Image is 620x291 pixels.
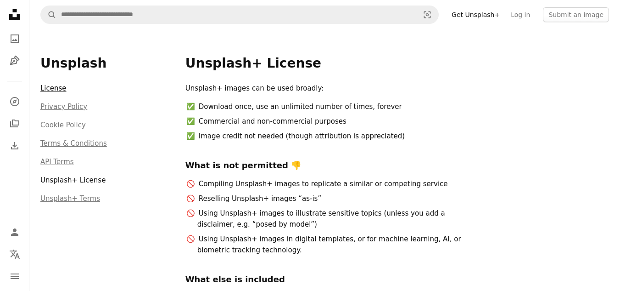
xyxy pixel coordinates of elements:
[6,114,24,133] a: Collections
[543,7,609,22] button: Submit an image
[40,121,86,129] a: Cookie Policy
[6,6,24,26] a: Home — Unsplash
[6,29,24,48] a: Photos
[446,7,505,22] a: Get Unsplash+
[197,131,464,142] li: Image credit not needed (though attribution is appreciated)
[505,7,536,22] a: Log in
[185,160,464,171] h4: What is not permitted 👎
[197,208,464,230] li: Using Unsplash+ images to illustrate sensitive topics (unless you add a disclaimer, e.g. “posed b...
[40,6,439,24] form: Find visuals sitewide
[185,55,609,72] h1: Unsplash+ License
[197,101,464,112] li: Download once, use an unlimited number of times, forever
[40,139,107,148] a: Terms & Conditions
[40,84,67,92] a: License
[185,83,464,94] p: Unsplash+ images can be used broadly:
[6,92,24,111] a: Explore
[197,116,464,127] li: Commercial and non-commercial purposes
[6,223,24,241] a: Log in / Sign up
[6,137,24,155] a: Download History
[40,158,74,166] a: API Terms
[197,178,464,189] li: Compiling Unsplash+ images to replicate a similar or competing service
[6,51,24,70] a: Illustrations
[40,55,174,72] h3: Unsplash
[197,234,464,256] li: Using Unsplash+ images in digital templates, or for machine learning, AI, or biometric tracking t...
[40,103,87,111] a: Privacy Policy
[197,193,464,204] li: Reselling Unsplash+ images “as-is”
[6,245,24,263] button: Language
[41,6,56,23] button: Search Unsplash
[416,6,438,23] button: Visual search
[185,274,464,285] h4: What else is included
[6,267,24,285] button: Menu
[40,194,100,203] a: Unsplash+ Terms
